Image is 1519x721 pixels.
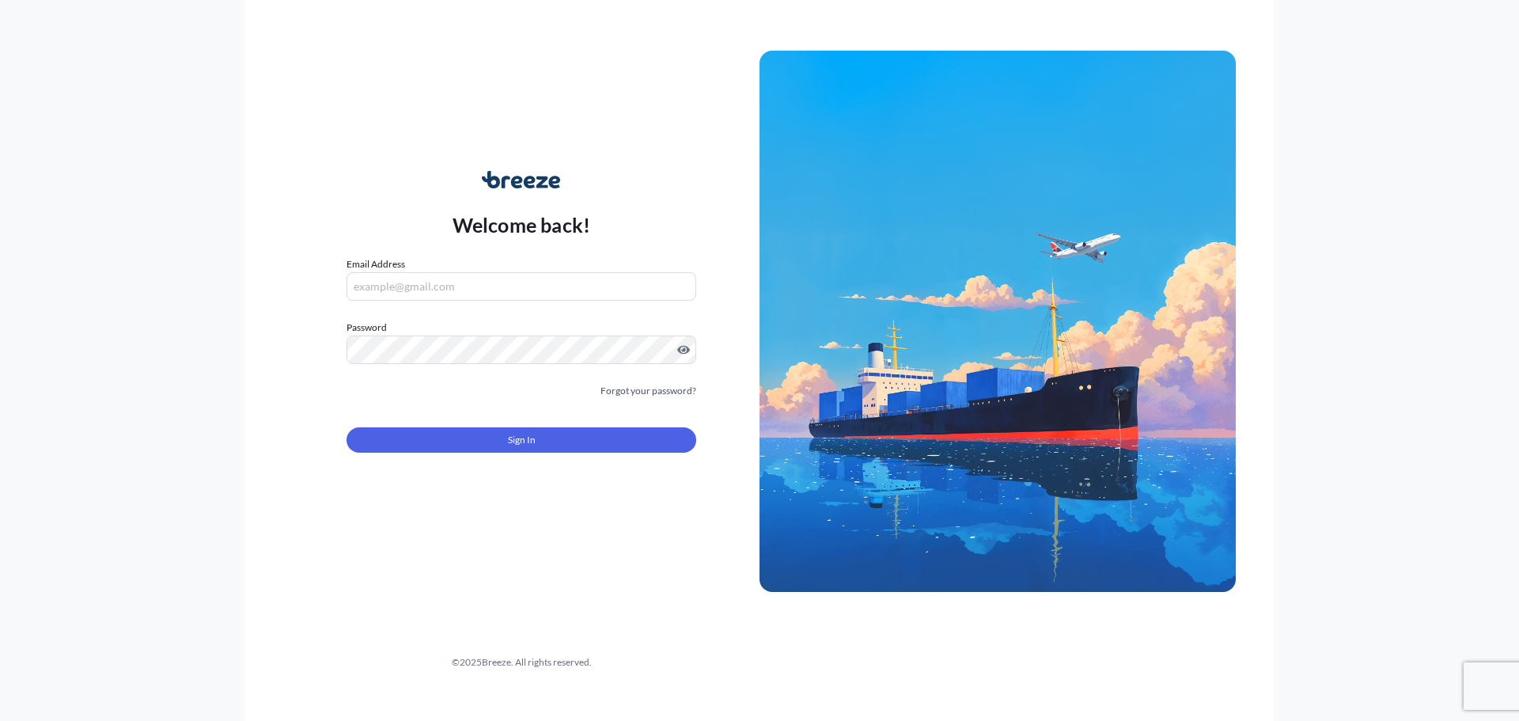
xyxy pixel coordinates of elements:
label: Password [347,320,696,336]
button: Show password [677,343,690,356]
label: Email Address [347,256,405,272]
button: Sign In [347,427,696,453]
img: Ship illustration [759,51,1236,592]
div: © 2025 Breeze. All rights reserved. [283,655,759,670]
p: Welcome back! [453,212,591,237]
a: Forgot your password? [600,383,696,399]
span: Sign In [508,432,536,448]
input: example@gmail.com [347,272,696,301]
